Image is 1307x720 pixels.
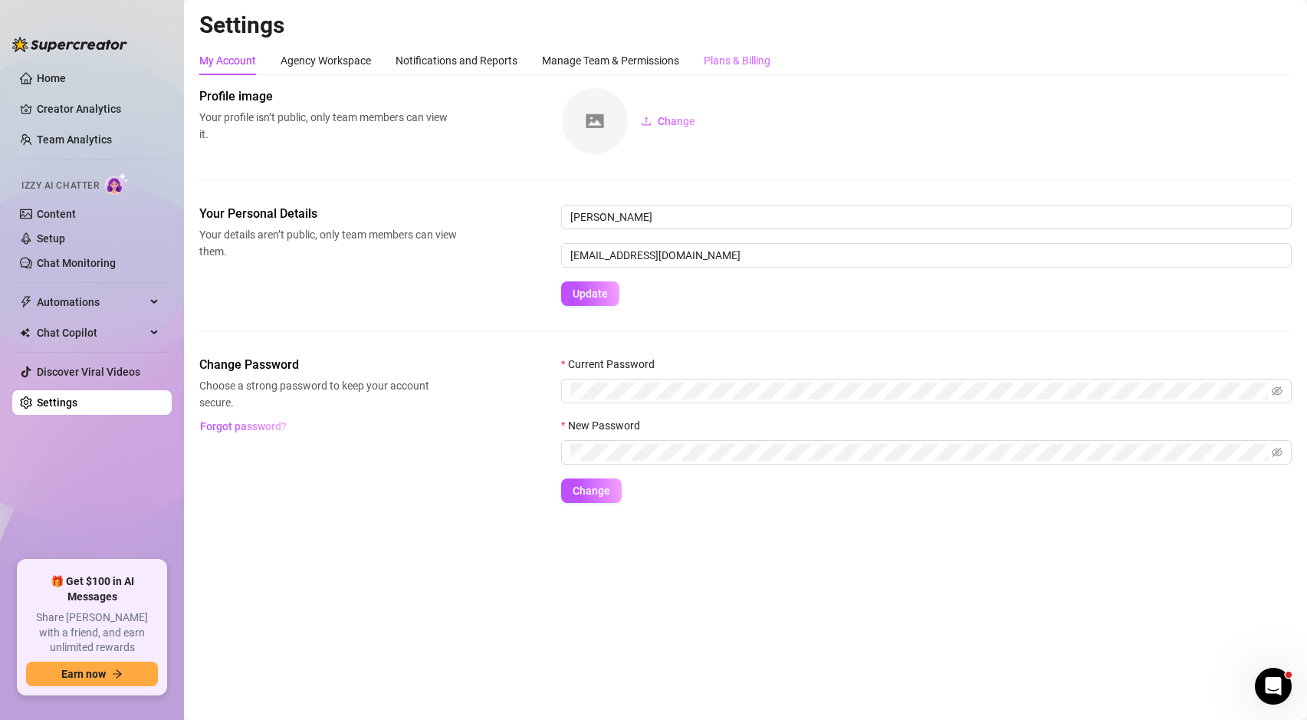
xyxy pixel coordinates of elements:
div: Notifications and Reports [396,52,517,69]
span: Change [658,115,695,127]
span: Choose a strong password to keep your account secure. [199,377,457,411]
span: Change Password [199,356,457,374]
iframe: Intercom live chat [1255,668,1292,705]
a: Setup [37,232,65,245]
button: Change [629,109,708,133]
span: Chat Copilot [37,321,146,345]
button: Change [561,478,622,503]
span: Profile image [199,87,457,106]
span: Change [573,485,610,497]
span: Izzy AI Chatter [21,179,99,193]
input: Current Password [570,383,1269,399]
input: New Password [570,444,1269,461]
span: Earn now [61,668,106,680]
img: square-placeholder.png [562,88,628,154]
span: upload [641,116,652,127]
button: Forgot password? [199,414,287,439]
span: eye-invisible [1272,386,1282,396]
a: Home [37,72,66,84]
img: AI Chatter [105,173,129,195]
span: Your profile isn’t public, only team members can view it. [199,109,457,143]
img: Chat Copilot [20,327,30,338]
label: Current Password [561,356,665,373]
div: Plans & Billing [704,52,770,69]
div: Agency Workspace [281,52,371,69]
span: 🎁 Get $100 in AI Messages [26,574,158,604]
span: Your Personal Details [199,205,457,223]
span: Your details aren’t public, only team members can view them. [199,226,457,260]
span: Automations [37,290,146,314]
span: Forgot password? [200,420,287,432]
span: Share [PERSON_NAME] with a friend, and earn unlimited rewards [26,610,158,656]
button: Earn nowarrow-right [26,662,158,686]
div: Manage Team & Permissions [542,52,679,69]
h2: Settings [199,11,1292,40]
a: Content [37,208,76,220]
span: arrow-right [112,669,123,679]
img: logo-BBDzfeDw.svg [12,37,127,52]
a: Team Analytics [37,133,112,146]
span: eye-invisible [1272,447,1282,458]
a: Discover Viral Videos [37,366,140,378]
input: Enter name [561,205,1292,229]
span: thunderbolt [20,296,32,308]
div: My Account [199,52,256,69]
a: Creator Analytics [37,97,159,121]
a: Settings [37,396,77,409]
span: Update [573,288,608,300]
button: Update [561,281,619,306]
input: Enter new email [561,243,1292,268]
label: New Password [561,417,650,434]
a: Chat Monitoring [37,257,116,269]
